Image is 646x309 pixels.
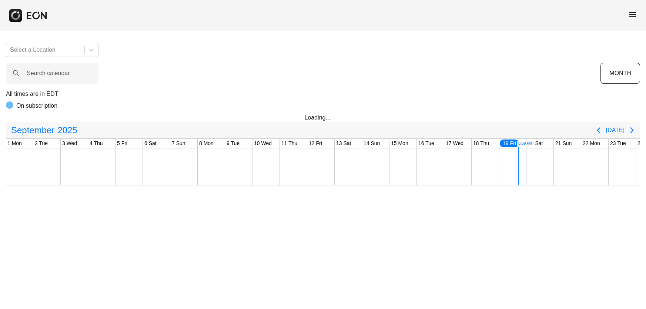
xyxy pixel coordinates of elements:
span: menu [628,10,637,19]
div: 8 Mon [198,139,215,148]
div: 7 Sun [170,139,187,148]
div: 9 Tue [225,139,241,148]
button: [DATE] [606,124,625,137]
button: MONTH [600,63,640,84]
div: 22 Mon [581,139,602,148]
div: 1 Mon [6,139,23,148]
div: 20 Sat [526,139,544,148]
div: 11 Thu [280,139,299,148]
p: All times are in EDT [6,90,640,98]
div: Loading... [305,113,342,122]
div: 10 Wed [252,139,273,148]
button: Previous page [591,123,606,138]
p: On subscription [16,101,57,110]
label: Search calendar [27,69,70,78]
div: 13 Sat [335,139,352,148]
span: 2025 [56,123,78,138]
div: 23 Tue [609,139,627,148]
span: September [10,123,56,138]
div: 17 Wed [444,139,465,148]
div: 16 Tue [417,139,436,148]
button: Next page [625,123,639,138]
button: September2025 [7,123,82,138]
div: 21 Sun [554,139,573,148]
div: 5 Fri [116,139,129,148]
div: 2 Tue [33,139,49,148]
div: 18 Thu [472,139,491,148]
div: 14 Sun [362,139,381,148]
div: 12 Fri [307,139,324,148]
div: 15 Mon [389,139,410,148]
div: 19 Fri [499,139,520,148]
div: 3 Wed [61,139,78,148]
div: 6 Sat [143,139,158,148]
div: 4 Thu [88,139,104,148]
